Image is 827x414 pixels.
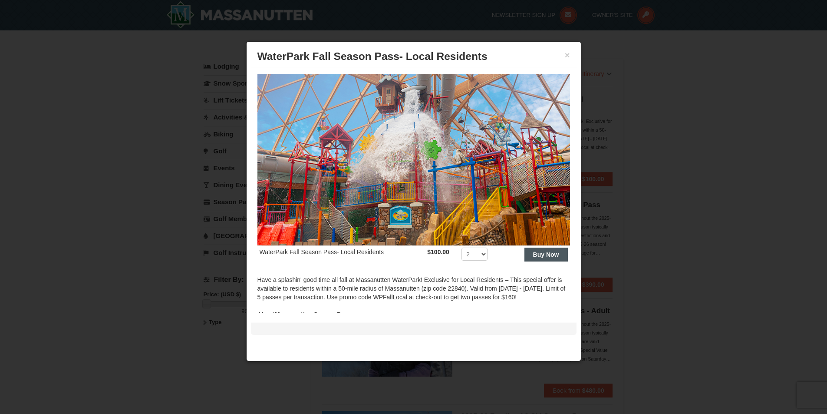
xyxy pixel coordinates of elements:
div: Have a splashin' good time all fall at Massanutten WaterPark! Exclusive for Local Residents – Thi... [257,275,570,310]
img: 6619937-212-8c750e5f.jpg [257,74,570,245]
div: Excellent Value! Our WaterPark, Ski, and Bike Park Season passes are the perfect way to keep your... [257,310,570,336]
button: Buy Now [524,248,568,262]
span: About [257,311,275,318]
strong: Massanutten Season Pass [257,311,351,318]
td: WaterPark Fall Season Pass- Local Residents [257,245,425,267]
strong: $100.00 [427,248,449,255]
button: × [565,51,570,60]
strong: Buy Now [533,251,559,258]
h3: WaterPark Fall Season Pass- Local Residents [257,50,570,63]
